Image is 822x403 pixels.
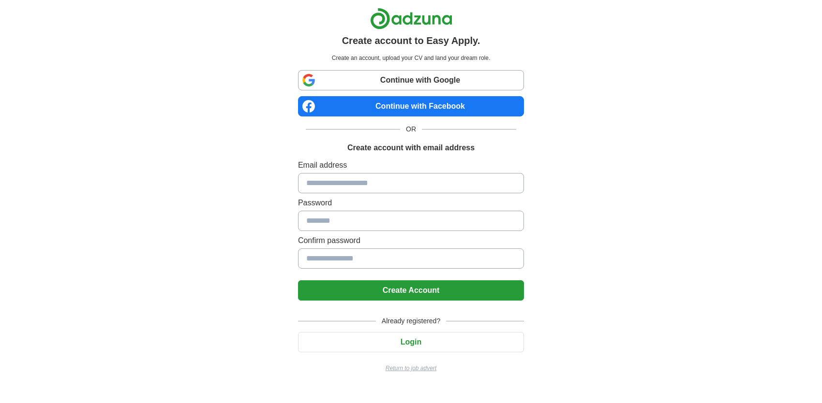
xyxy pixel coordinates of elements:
[400,124,422,134] span: OR
[298,96,524,116] a: Continue with Facebook
[342,33,480,48] h1: Create account to Easy Apply.
[347,142,475,154] h1: Create account with email address
[298,364,524,373] a: Return to job advert
[298,70,524,90] a: Continue with Google
[298,280,524,301] button: Create Account
[298,338,524,346] a: Login
[298,159,524,171] label: Email address
[300,54,522,62] p: Create an account, upload your CV and land your dream role.
[370,8,452,29] img: Adzuna logo
[298,197,524,209] label: Password
[298,235,524,246] label: Confirm password
[376,316,446,326] span: Already registered?
[298,332,524,352] button: Login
